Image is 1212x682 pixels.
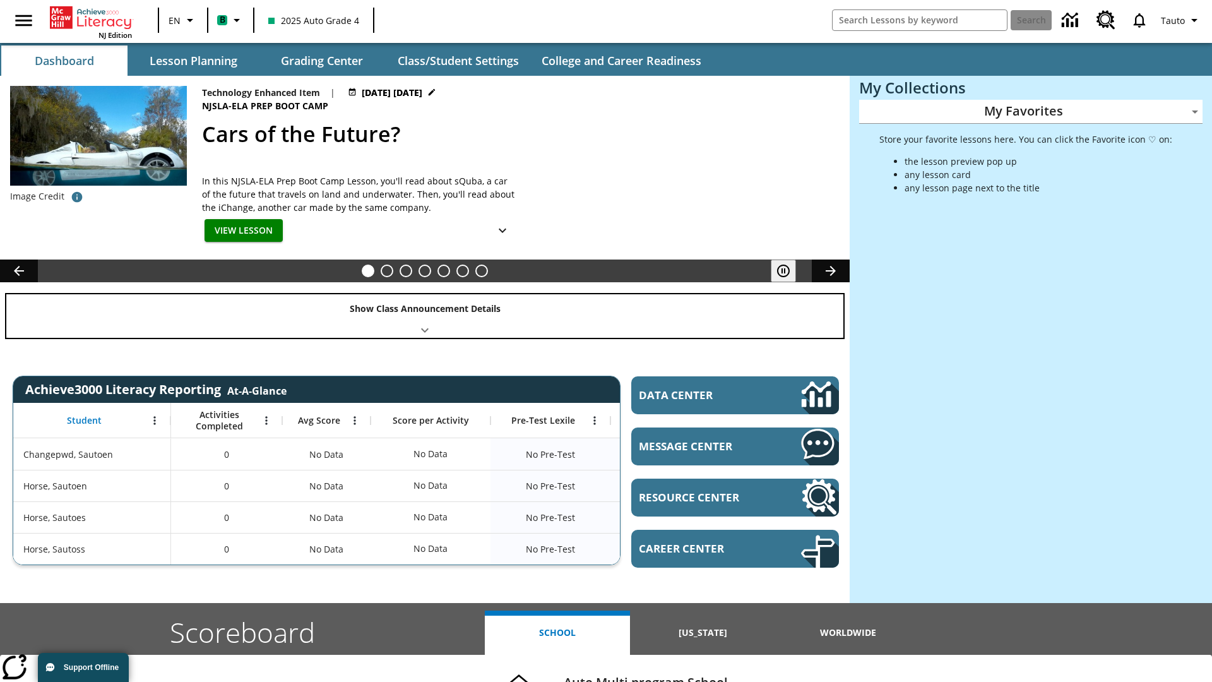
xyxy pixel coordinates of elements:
div: No Data, Changepwd, Sautoen [610,438,730,470]
a: Career Center [631,530,839,568]
p: Store your favorite lessons here. You can click the Favorite icon ♡ on: [879,133,1172,146]
button: Pause [771,260,796,282]
button: Open Menu [345,411,364,430]
span: No Data [303,441,350,467]
div: No Data, Horse, Sautoen [610,470,730,501]
div: Pause [771,260,809,282]
button: Open Menu [585,411,604,430]
p: Image Credit [10,190,64,203]
span: Avg Score [298,415,340,426]
button: College and Career Readiness [532,45,711,76]
div: No Data, Horse, Sautoen [407,473,454,498]
div: No Data, Horse, Sautoes [282,501,371,533]
a: Data Center [631,376,839,414]
span: No Data [303,473,350,499]
a: Resource Center, Will open in new tab [631,479,839,517]
span: Support Offline [64,663,119,672]
button: Photo credit: AP [64,186,90,208]
div: No Data, Changepwd, Sautoen [407,441,454,467]
button: Slide 6 Career Lesson [456,265,469,277]
span: [DATE] [DATE] [362,86,422,99]
span: 0 [224,448,229,461]
h3: My Collections [859,79,1203,97]
div: No Data, Horse, Sautoss [282,533,371,565]
button: Worldwide [776,611,921,655]
span: Pre-Test Lexile [511,415,575,426]
button: Open side menu [5,2,42,39]
span: 0 [224,542,229,556]
button: Language: EN, Select a language [163,9,203,32]
button: Dashboard [1,45,128,76]
button: Show Details [490,219,515,242]
button: Lesson Planning [130,45,256,76]
span: Data Center [639,388,758,402]
div: Show Class Announcement Details [6,294,843,338]
span: 0 [224,479,229,493]
div: No Data, Horse, Sautoes [610,501,730,533]
div: Home [50,4,132,40]
span: 0 [224,511,229,524]
span: Tauto [1161,14,1185,27]
a: Resource Center, Will open in new tab [1089,3,1123,37]
span: Resource Center [639,490,763,505]
button: Slide 4 One Idea, Lots of Hard Work [419,265,431,277]
span: EN [169,14,181,27]
li: the lesson preview pop up [905,155,1172,168]
button: Slide 1 Cars of the Future? [362,265,374,277]
button: Jul 23 - Jun 30 Choose Dates [345,86,439,99]
span: No Data [303,505,350,530]
span: Activities Completed [177,409,261,432]
button: [US_STATE] [630,611,775,655]
img: High-tech automobile treading water. [10,86,187,205]
a: Home [50,5,132,30]
button: Slide 7 Sleepless in the Animal Kingdom [475,265,488,277]
button: Slide 2 Do You Want Fries With That? [381,265,393,277]
div: No Data, Horse, Sautoes [407,505,454,530]
span: Student [67,415,102,426]
button: Profile/Settings [1156,9,1207,32]
span: In this NJSLA-ELA Prep Boot Camp Lesson, you'll read about sQuba, a car of the future that travel... [202,174,518,214]
button: Boost Class color is mint green. Change class color [212,9,249,32]
a: Notifications [1123,4,1156,37]
p: Show Class Announcement Details [350,302,501,315]
h2: Cars of the Future? [202,118,835,150]
div: 0, Horse, Sautoen [171,470,282,501]
span: | [330,86,335,99]
span: Changepwd, Sautoen [23,448,113,461]
span: No Pre-Test, Horse, Sautoss [526,542,575,556]
button: Grading Center [259,45,385,76]
input: search field [833,10,1007,30]
span: No Data [303,536,350,562]
div: 0, Horse, Sautoes [171,501,282,533]
button: Class/Student Settings [388,45,529,76]
button: Lesson carousel, Next [812,260,850,282]
div: At-A-Glance [227,381,287,398]
button: School [485,611,630,655]
div: No Data, Horse, Sautoss [407,536,454,561]
div: My Favorites [859,100,1203,124]
span: NJSLA-ELA Prep Boot Camp [202,99,331,113]
span: Horse, Sautoen [23,479,87,493]
span: 2025 Auto Grade 4 [268,14,359,27]
button: Slide 5 Pre-release lesson [437,265,450,277]
span: B [220,12,225,28]
span: Horse, Sautoss [23,542,85,556]
button: View Lesson [205,219,283,242]
span: Horse, Sautoes [23,511,86,524]
div: 0, Changepwd, Sautoen [171,438,282,470]
div: No Data, Changepwd, Sautoen [282,438,371,470]
button: Open Menu [145,411,164,430]
div: No Data, Horse, Sautoss [610,533,730,565]
button: Open Menu [257,411,276,430]
span: No Pre-Test, Horse, Sautoes [526,511,575,524]
p: Technology Enhanced Item [202,86,320,99]
button: Slide 3 What's the Big Idea? [400,265,412,277]
div: No Data, Horse, Sautoen [282,470,371,501]
div: 0, Horse, Sautoss [171,533,282,565]
li: any lesson card [905,168,1172,181]
span: Career Center [639,541,763,556]
a: Message Center [631,428,839,465]
a: Data Center [1054,3,1089,38]
span: Message Center [639,439,763,453]
button: Support Offline [38,653,129,682]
